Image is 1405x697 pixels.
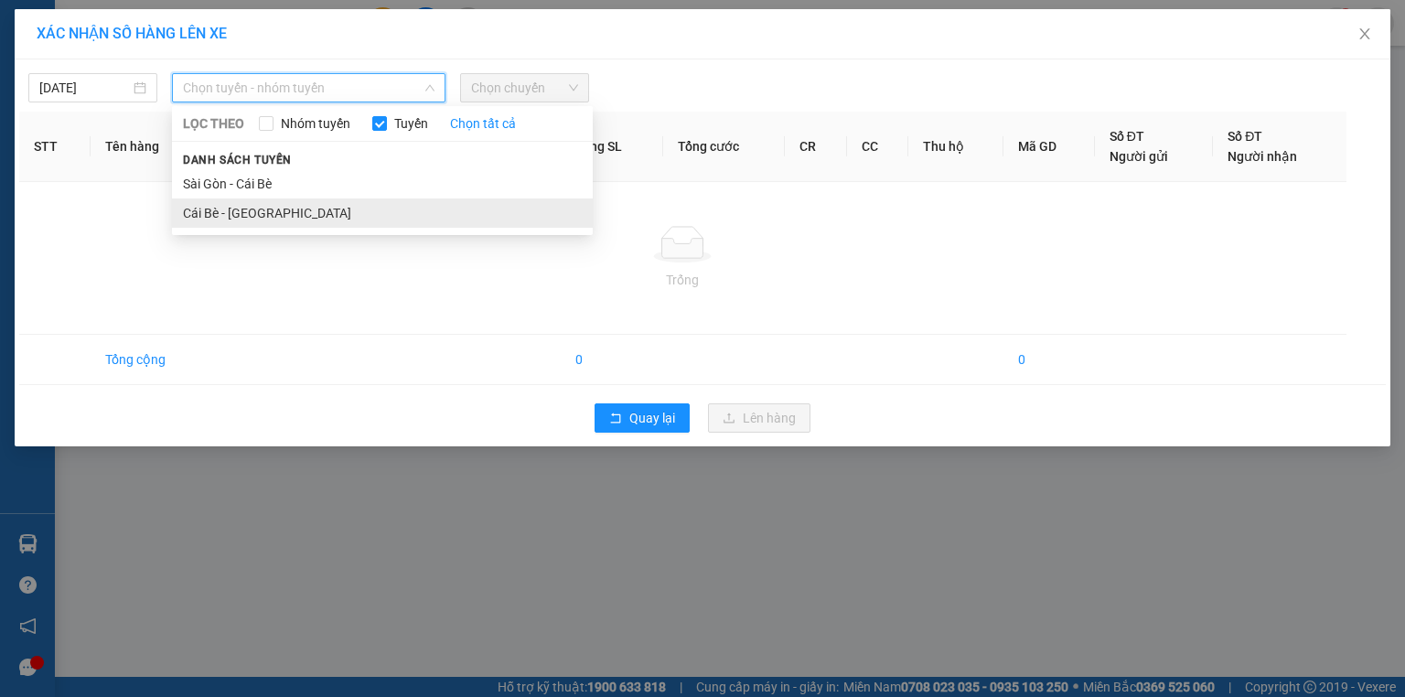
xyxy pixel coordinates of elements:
th: CR [785,112,846,182]
th: CC [847,112,908,182]
span: Danh sách tuyến [172,152,303,168]
a: Chọn tất cả [450,113,516,134]
td: Tổng cộng [91,335,211,385]
span: LỌC THEO [183,113,244,134]
span: Quay lại [629,408,675,428]
span: XÁC NHẬN SỐ HÀNG LÊN XE [37,25,227,42]
th: Tên hàng [91,112,211,182]
li: Sài Gòn - Cái Bè [172,169,593,198]
span: Chọn tuyến - nhóm tuyến [183,74,434,102]
span: Số ĐT [1110,129,1144,144]
div: Trống [34,270,1332,290]
span: Người nhận [1228,149,1297,164]
td: 0 [1003,335,1095,385]
th: Thu hộ [908,112,1003,182]
button: Close [1339,9,1390,60]
span: Chọn chuyến [471,74,578,102]
th: Mã GD [1003,112,1095,182]
li: Cái Bè - [GEOGRAPHIC_DATA] [172,198,593,228]
span: Nhóm tuyến [273,113,358,134]
input: 15/10/2025 [39,78,130,98]
th: Tổng cước [663,112,785,182]
th: STT [19,112,91,182]
th: Tổng SL [561,112,663,182]
span: close [1357,27,1372,41]
span: rollback [609,412,622,426]
td: 0 [561,335,663,385]
span: down [424,82,435,93]
span: Số ĐT [1228,129,1262,144]
span: Tuyến [387,113,435,134]
button: rollbackQuay lại [595,403,690,433]
span: Người gửi [1110,149,1168,164]
button: uploadLên hàng [708,403,810,433]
